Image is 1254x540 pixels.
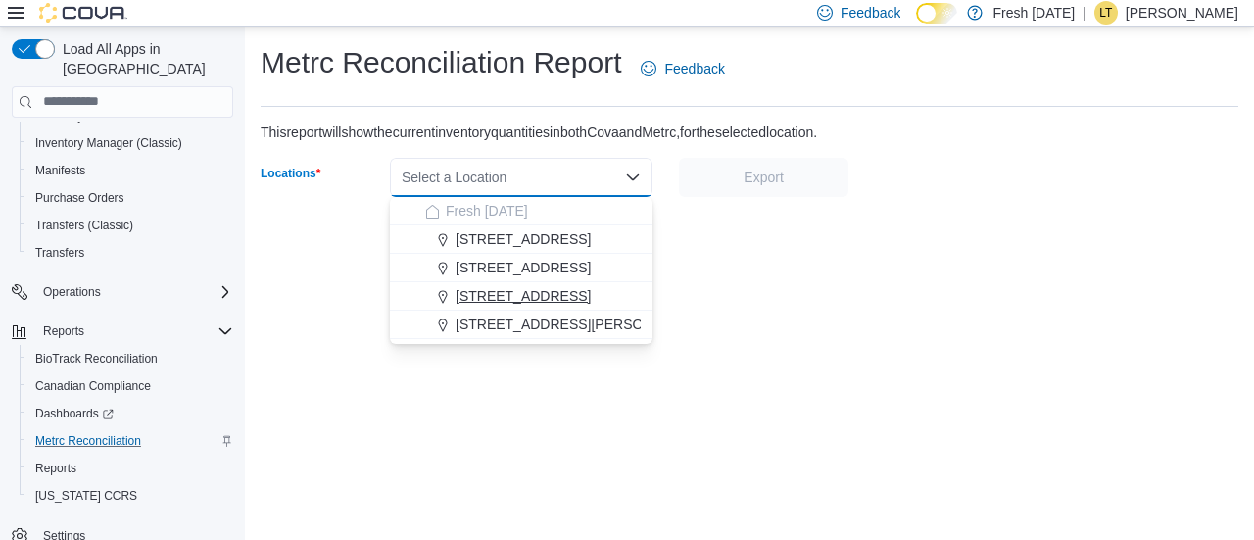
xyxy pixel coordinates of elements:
[27,402,233,425] span: Dashboards
[35,488,137,504] span: [US_STATE] CCRS
[446,201,528,221] span: Fresh [DATE]
[916,24,917,25] span: Dark Mode
[39,3,127,23] img: Cova
[27,214,141,237] a: Transfers (Classic)
[633,49,732,88] a: Feedback
[390,254,652,282] button: [STREET_ADDRESS]
[35,245,84,261] span: Transfers
[43,284,101,300] span: Operations
[20,455,241,482] button: Reports
[35,280,233,304] span: Operations
[20,129,241,157] button: Inventory Manager (Classic)
[841,3,900,23] span: Feedback
[27,484,233,508] span: Washington CCRS
[43,323,84,339] span: Reports
[27,186,233,210] span: Purchase Orders
[390,225,652,254] button: [STREET_ADDRESS]
[1126,1,1238,25] p: [PERSON_NAME]
[20,212,241,239] button: Transfers (Classic)
[916,3,957,24] input: Dark Mode
[27,241,92,265] a: Transfers
[992,1,1075,25] p: Fresh [DATE]
[27,186,132,210] a: Purchase Orders
[27,347,233,370] span: BioTrack Reconciliation
[27,429,233,453] span: Metrc Reconciliation
[35,163,85,178] span: Manifests
[20,372,241,400] button: Canadian Compliance
[1099,1,1112,25] span: LT
[35,351,158,367] span: BioTrack Reconciliation
[1094,1,1118,25] div: Lucas Touchette
[27,484,145,508] a: [US_STATE] CCRS
[20,345,241,372] button: BioTrack Reconciliation
[390,311,652,339] button: [STREET_ADDRESS][PERSON_NAME]
[390,197,652,225] button: Fresh [DATE]
[4,318,241,345] button: Reports
[35,378,151,394] span: Canadian Compliance
[20,239,241,267] button: Transfers
[27,457,84,480] a: Reports
[261,166,320,181] label: Locations
[27,402,121,425] a: Dashboards
[20,482,241,510] button: [US_STATE] CCRS
[456,229,591,249] span: [STREET_ADDRESS]
[35,461,76,476] span: Reports
[390,197,652,339] div: Choose from the following options
[261,43,621,82] h1: Metrc Reconciliation Report
[27,429,149,453] a: Metrc Reconciliation
[27,131,190,155] a: Inventory Manager (Classic)
[35,433,141,449] span: Metrc Reconciliation
[27,457,233,480] span: Reports
[27,374,159,398] a: Canadian Compliance
[20,184,241,212] button: Purchase Orders
[20,157,241,184] button: Manifests
[27,347,166,370] a: BioTrack Reconciliation
[27,241,233,265] span: Transfers
[35,406,114,421] span: Dashboards
[625,170,641,185] button: Close list of options
[744,168,783,187] span: Export
[27,159,233,182] span: Manifests
[35,135,182,151] span: Inventory Manager (Classic)
[27,214,233,237] span: Transfers (Classic)
[27,131,233,155] span: Inventory Manager (Classic)
[261,123,817,142] div: This report will show the current inventory quantities in both Cova and Metrc, for the selected l...
[1083,1,1086,25] p: |
[664,59,724,78] span: Feedback
[35,280,109,304] button: Operations
[456,315,704,334] span: [STREET_ADDRESS][PERSON_NAME]
[35,319,233,343] span: Reports
[456,286,591,306] span: [STREET_ADDRESS]
[679,158,848,197] button: Export
[35,218,133,233] span: Transfers (Classic)
[456,258,591,277] span: [STREET_ADDRESS]
[35,319,92,343] button: Reports
[390,282,652,311] button: [STREET_ADDRESS]
[27,374,233,398] span: Canadian Compliance
[4,278,241,306] button: Operations
[55,39,233,78] span: Load All Apps in [GEOGRAPHIC_DATA]
[27,159,93,182] a: Manifests
[20,427,241,455] button: Metrc Reconciliation
[20,400,241,427] a: Dashboards
[35,190,124,206] span: Purchase Orders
